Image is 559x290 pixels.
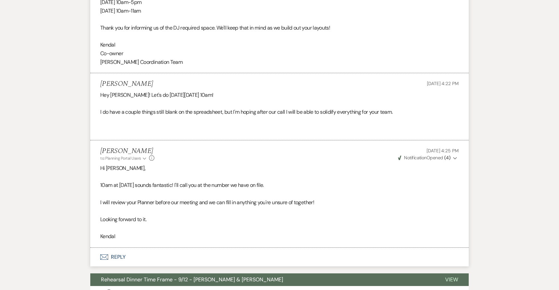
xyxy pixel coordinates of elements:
[100,49,459,58] p: Co-owner
[398,155,450,161] span: Opened
[100,7,141,14] span: [DATE] 10am-11am
[100,181,459,190] p: 10am at [DATE] sounds fantastic! I'll call you at the number we have on file.
[100,80,153,88] h5: [PERSON_NAME]
[427,148,459,154] span: [DATE] 4:25 PM
[404,155,426,161] span: Notification
[435,273,469,286] button: View
[100,156,141,161] span: to: Planning Portal Users
[100,155,147,161] button: to: Planning Portal Users
[90,273,435,286] button: Rehearsal Dinner Time Frame - 9/12 - [PERSON_NAME] & [PERSON_NAME]
[90,248,469,266] button: Reply
[427,80,459,86] span: [DATE] 4:22 PM
[100,232,459,241] p: Kendal
[444,155,450,161] strong: ( 4 )
[100,215,459,224] p: Looking forward to it.
[100,91,459,99] p: Hey [PERSON_NAME]! Let's do [DATE][DATE] 10am!
[100,147,154,155] h5: [PERSON_NAME]
[100,41,459,49] p: Kendal
[100,108,459,116] p: I do have a couple things still blank on the spreadsheet, but I'm hoping after our call I will be...
[101,276,283,283] span: Rehearsal Dinner Time Frame - 9/12 - [PERSON_NAME] & [PERSON_NAME]
[100,164,459,173] p: Hi [PERSON_NAME],
[100,58,459,67] p: [PERSON_NAME] Coordination Team
[100,24,459,32] p: Thank you for informing us of the DJ required space. We'll keep that in mind as we build out your...
[397,154,459,161] button: NotificationOpened (4)
[445,276,458,283] span: View
[100,198,459,207] p: I will review your Planner before our meeting and we can fill in anything you're unsure of together!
